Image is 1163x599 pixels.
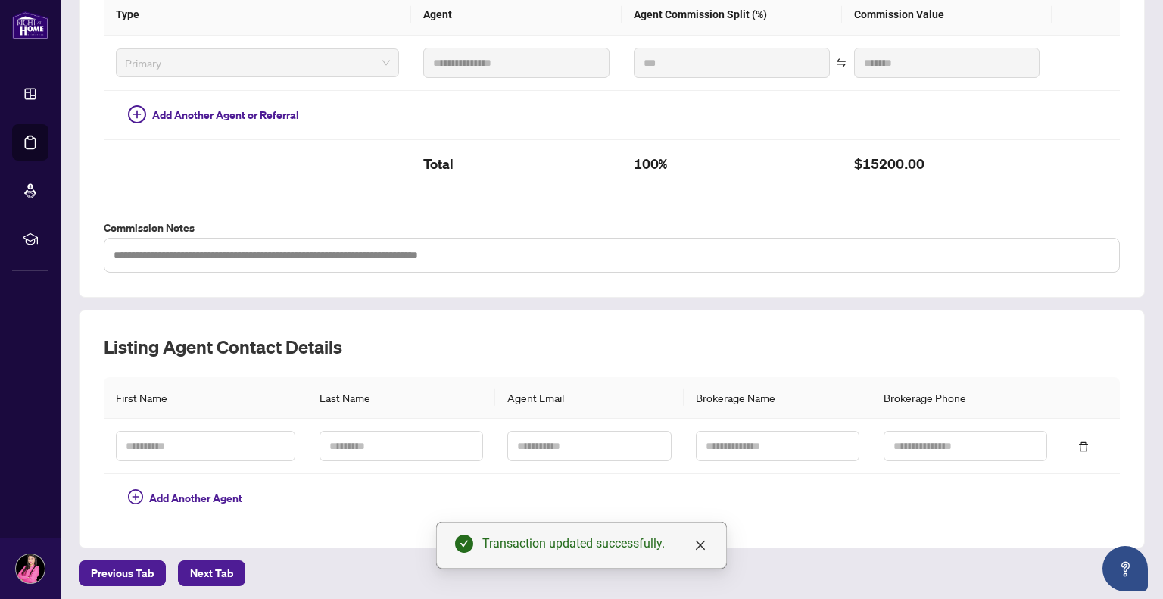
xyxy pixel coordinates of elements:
[307,377,495,419] th: Last Name
[455,535,473,553] span: check-circle
[16,554,45,583] img: Profile Icon
[128,489,143,504] span: plus-circle
[128,105,146,123] span: plus-circle
[1078,441,1089,452] span: delete
[91,561,154,585] span: Previous Tab
[684,377,871,419] th: Brokerage Name
[149,490,242,507] span: Add Another Agent
[495,377,683,419] th: Agent Email
[694,539,706,551] span: close
[634,152,830,176] h2: 100%
[423,152,609,176] h2: Total
[178,560,245,586] button: Next Tab
[482,535,708,553] div: Transaction updated successfully.
[871,377,1059,419] th: Brokerage Phone
[152,107,299,123] span: Add Another Agent or Referral
[104,220,1120,236] label: Commission Notes
[12,11,48,39] img: logo
[1102,546,1148,591] button: Open asap
[190,561,233,585] span: Next Tab
[692,537,709,554] a: Close
[104,335,1120,359] h2: Listing Agent Contact Details
[836,58,847,68] span: swap
[79,560,166,586] button: Previous Tab
[125,51,390,74] span: Primary
[116,103,311,127] button: Add Another Agent or Referral
[104,377,307,419] th: First Name
[116,486,254,510] button: Add Another Agent
[854,152,1040,176] h2: $15200.00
